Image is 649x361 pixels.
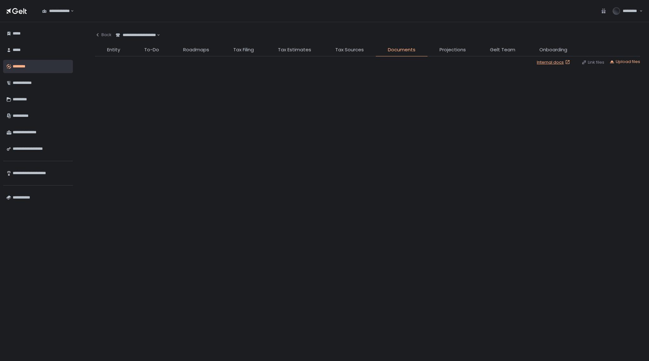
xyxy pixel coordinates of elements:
span: Tax Filing [233,46,254,54]
span: Documents [388,46,415,54]
span: Gelt Team [490,46,515,54]
span: Roadmaps [183,46,209,54]
a: Internal docs [537,60,571,65]
div: Search for option [38,4,74,18]
div: Search for option [112,28,160,42]
div: Back [95,32,112,38]
span: Tax Estimates [278,46,311,54]
button: Link files [582,60,604,65]
span: Tax Sources [335,46,364,54]
span: Projections [440,46,466,54]
button: Back [95,28,112,41]
span: Entity [107,46,120,54]
span: To-Do [144,46,159,54]
button: Upload files [609,59,640,65]
span: Onboarding [539,46,567,54]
